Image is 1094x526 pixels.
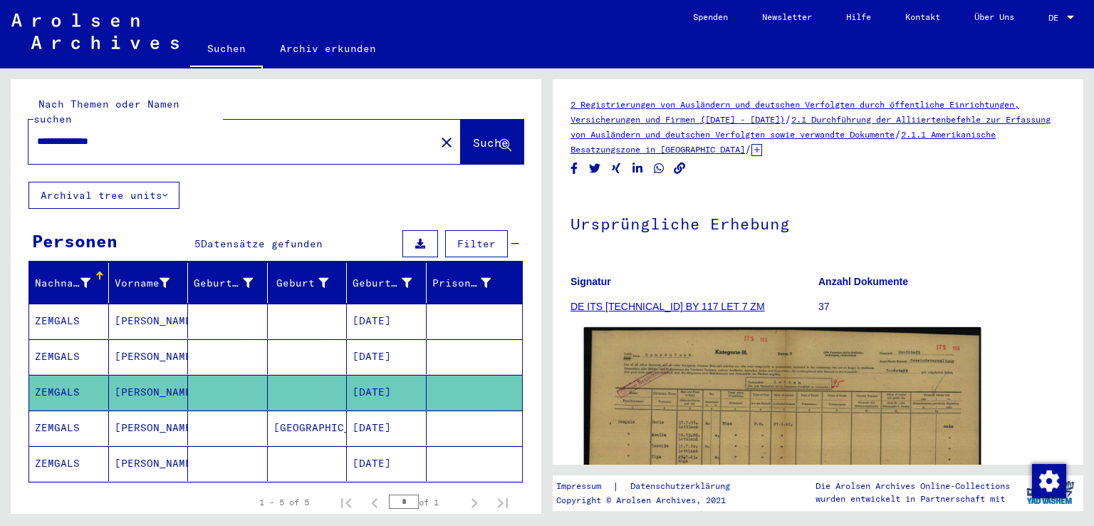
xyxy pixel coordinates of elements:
p: 37 [818,299,1066,314]
mat-cell: [DATE] [347,304,427,339]
div: Vorname [115,276,170,291]
h1: Ursprüngliche Erhebung [571,191,1066,254]
img: Arolsen_neg.svg [11,14,179,49]
mat-cell: ZEMGALS [29,304,109,339]
button: Share on Facebook [567,160,582,177]
div: Personen [32,228,118,254]
a: Datenschutzerklärung [619,479,747,494]
span: / [895,128,901,140]
div: Geburt‏ [273,272,347,294]
mat-cell: ZEMGALS [29,375,109,410]
div: 1 – 5 of 5 [259,496,309,509]
div: of 1 [389,495,460,509]
mat-header-cell: Geburt‏ [268,263,348,303]
div: Geburt‏ [273,276,329,291]
button: Last page [489,488,517,517]
mat-cell: [DATE] [347,411,427,445]
mat-cell: [GEOGRAPHIC_DATA] [268,411,348,445]
mat-icon: close [438,134,455,151]
span: Filter [457,237,496,250]
span: 5 [194,237,201,250]
button: Copy link [672,160,687,177]
div: Geburtsname [194,276,253,291]
mat-cell: [PERSON_NAME] [109,339,189,374]
img: Zustimmung ändern [1032,464,1066,498]
span: / [785,113,791,125]
p: Copyright © Arolsen Archives, 2021 [556,494,747,507]
mat-header-cell: Geburtsdatum [347,263,427,303]
div: | [556,479,747,494]
button: Filter [445,230,508,257]
mat-header-cell: Nachname [29,263,109,303]
span: Suche [473,135,509,150]
span: / [745,143,751,155]
a: 2 Registrierungen von Ausländern und deutschen Verfolgten durch öffentliche Einrichtungen, Versic... [571,99,1019,125]
mat-cell: ZEMGALS [29,411,109,445]
a: DE ITS [TECHNICAL_ID] BY 117 LET 7 ZM [571,301,765,312]
mat-cell: [PERSON_NAME] [109,411,189,445]
div: Geburtsdatum [353,272,429,294]
mat-cell: [PERSON_NAME] [109,446,189,481]
div: Nachname [35,272,108,294]
mat-cell: [DATE] [347,339,427,374]
mat-cell: [DATE] [347,375,427,410]
mat-cell: [DATE] [347,446,427,481]
button: Next page [460,488,489,517]
mat-header-cell: Prisoner # [427,263,523,303]
button: Share on Twitter [588,160,603,177]
button: First page [332,488,360,517]
mat-cell: [PERSON_NAME] [109,304,189,339]
p: Die Arolsen Archives Online-Collections [816,480,1010,493]
a: 2.1 Durchführung der Alliiertenbefehle zur Erfassung von Ausländern und deutschen Verfolgten sowi... [571,114,1051,140]
mat-cell: ZEMGALS [29,339,109,374]
div: Geburtsdatum [353,276,412,291]
button: Share on WhatsApp [652,160,667,177]
a: Impressum [556,479,613,494]
button: Archival tree units [28,182,179,209]
a: Archiv erkunden [263,31,393,66]
div: Geburtsname [194,272,271,294]
div: Vorname [115,272,188,294]
button: Clear [432,128,461,156]
mat-cell: ZEMGALS [29,446,109,481]
mat-header-cell: Vorname [109,263,189,303]
a: Suchen [190,31,263,68]
div: Prisoner # [432,272,509,294]
span: DE [1048,13,1064,23]
button: Previous page [360,488,389,517]
button: Share on Xing [609,160,624,177]
img: yv_logo.png [1023,475,1077,510]
div: Prisoner # [432,276,491,291]
span: Datensätze gefunden [201,237,323,250]
mat-label: Nach Themen oder Namen suchen [33,98,179,125]
button: Share on LinkedIn [630,160,645,177]
mat-header-cell: Geburtsname [188,263,268,303]
div: Nachname [35,276,90,291]
b: Signatur [571,276,611,287]
b: Anzahl Dokumente [818,276,908,287]
button: Suche [461,120,523,164]
mat-cell: [PERSON_NAME] [109,375,189,410]
p: wurden entwickelt in Partnerschaft mit [816,493,1010,505]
